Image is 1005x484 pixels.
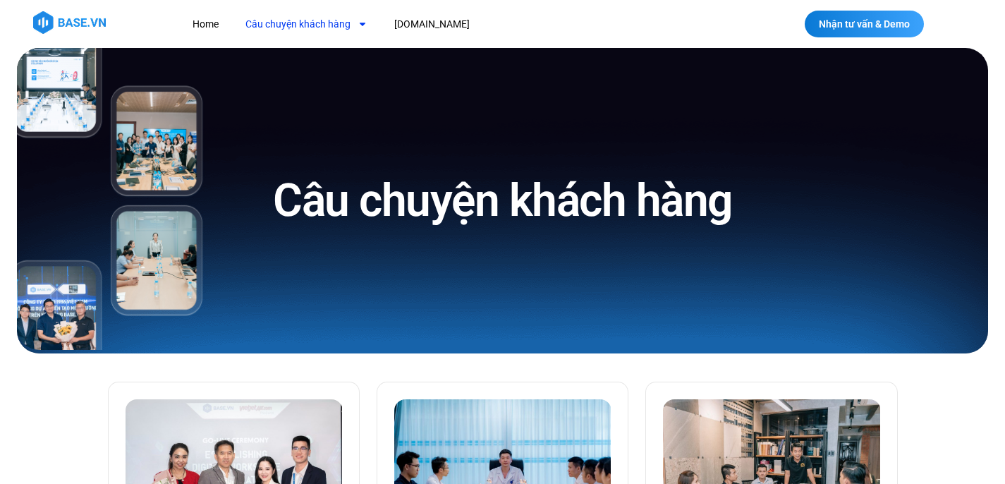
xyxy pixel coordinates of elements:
a: Home [182,11,229,37]
span: Nhận tư vấn & Demo [819,19,910,29]
h1: Câu chuyện khách hàng [273,171,732,230]
a: Câu chuyện khách hàng [235,11,378,37]
nav: Menu [182,11,717,37]
a: [DOMAIN_NAME] [384,11,480,37]
a: Nhận tư vấn & Demo [805,11,924,37]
